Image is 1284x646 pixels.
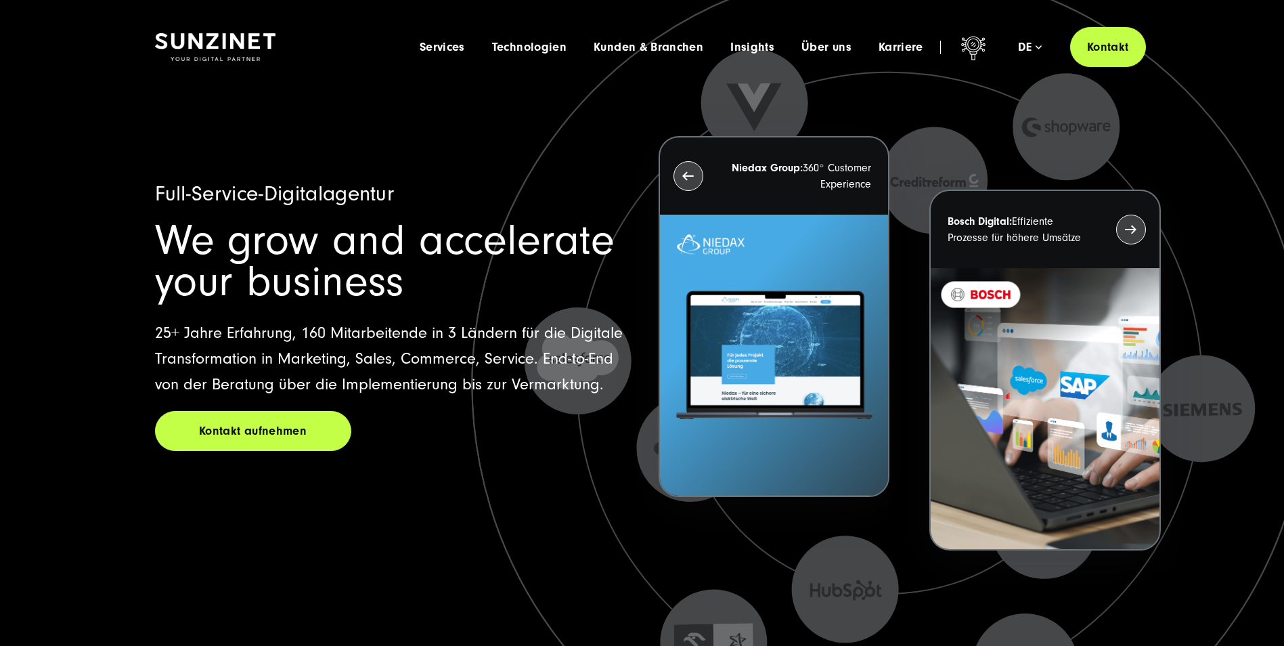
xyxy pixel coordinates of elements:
[948,213,1091,246] p: Effiziente Prozesse für höhere Umsätze
[594,41,703,54] a: Kunden & Branchen
[931,268,1159,549] img: BOSCH - Kundeprojekt - Digital Transformation Agentur SUNZINET
[155,411,351,451] a: Kontakt aufnehmen
[728,160,871,192] p: 360° Customer Experience
[929,190,1160,551] button: Bosch Digital:Effiziente Prozesse für höhere Umsätze BOSCH - Kundeprojekt - Digital Transformatio...
[730,41,774,54] a: Insights
[801,41,851,54] a: Über uns
[1070,27,1146,67] a: Kontakt
[660,215,888,496] img: Letztes Projekt von Niedax. Ein Laptop auf dem die Niedax Website geöffnet ist, auf blauem Hinter...
[659,136,889,497] button: Niedax Group:360° Customer Experience Letztes Projekt von Niedax. Ein Laptop auf dem die Niedax W...
[879,41,923,54] a: Karriere
[155,216,615,306] span: We grow and accelerate your business
[1018,41,1042,54] div: de
[732,162,803,174] strong: Niedax Group:
[155,33,275,62] img: SUNZINET Full Service Digital Agentur
[155,320,626,397] p: 25+ Jahre Erfahrung, 160 Mitarbeitende in 3 Ländern für die Digitale Transformation in Marketing,...
[948,215,1012,228] strong: Bosch Digital:
[155,181,395,206] span: Full-Service-Digitalagentur
[492,41,567,54] a: Technologien
[420,41,465,54] a: Services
